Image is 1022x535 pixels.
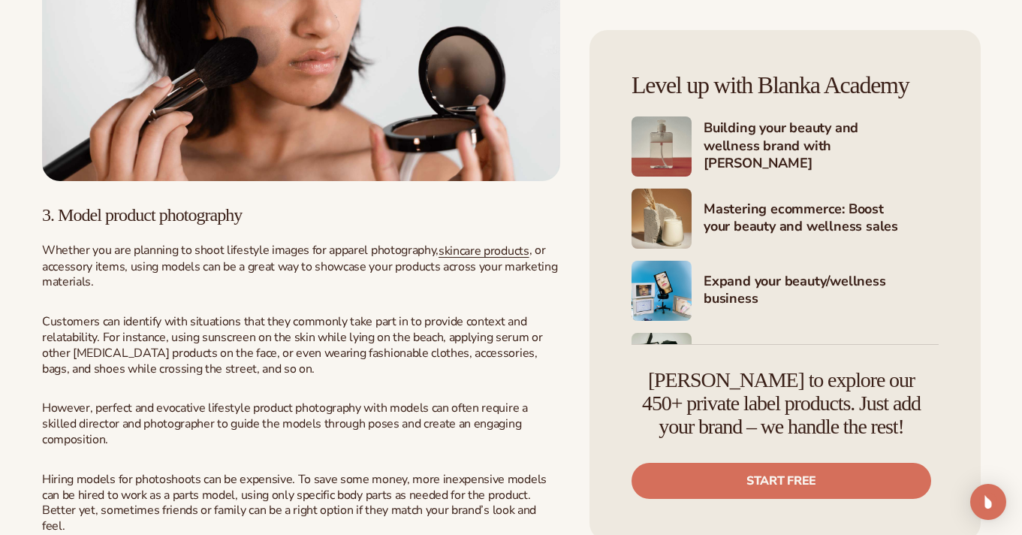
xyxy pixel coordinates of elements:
[42,242,439,258] span: Whether you are planning to shoot lifestyle images for apparel photography,
[704,119,939,174] h4: Building your beauty and wellness brand with [PERSON_NAME]
[632,189,692,249] img: Shopify Image 3
[632,261,692,321] img: Shopify Image 4
[632,116,692,177] img: Shopify Image 2
[632,189,939,249] a: Shopify Image 3 Mastering ecommerce: Boost your beauty and wellness sales
[439,243,529,259] a: skincare products
[632,333,939,393] a: Shopify Image 5 Marketing your beauty and wellness brand 101
[704,201,939,237] h4: Mastering ecommerce: Boost your beauty and wellness sales
[970,484,1006,520] div: Open Intercom Messenger
[42,471,547,534] span: Hiring models for photoshoots can be expensive. To save some money, more inexpensive models can b...
[704,273,939,310] h4: Expand your beauty/wellness business
[42,205,560,225] h3: 3. Model product photography
[632,261,939,321] a: Shopify Image 4 Expand your beauty/wellness business
[632,463,931,499] a: Start free
[632,333,692,393] img: Shopify Image 5
[632,72,939,98] h4: Level up with Blanka Academy
[632,369,931,438] h4: [PERSON_NAME] to explore our 450+ private label products. Just add your brand – we handle the rest!
[632,116,939,177] a: Shopify Image 2 Building your beauty and wellness brand with [PERSON_NAME]
[42,242,557,290] span: , or accessory items, using models can be a great way to showcase your products across your marke...
[42,400,528,448] span: However, perfect and evocative lifestyle product photography with models can often require a skil...
[42,313,542,376] span: Customers can identify with situations that they commonly take part in to provide context and rel...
